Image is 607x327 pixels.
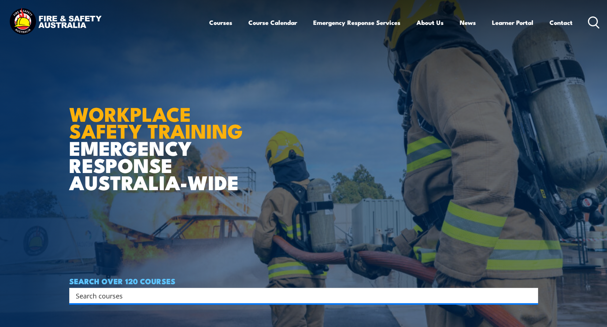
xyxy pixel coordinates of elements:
a: About Us [417,13,444,32]
input: Search input [76,290,522,301]
button: Search magnifier button [525,290,536,301]
h1: EMERGENCY RESPONSE AUSTRALIA-WIDE [69,87,248,191]
strong: WORKPLACE SAFETY TRAINING [69,98,243,146]
a: Courses [209,13,232,32]
h4: SEARCH OVER 120 COURSES [69,277,538,285]
form: Search form [77,290,523,301]
a: Contact [549,13,573,32]
a: Learner Portal [492,13,533,32]
a: Emergency Response Services [313,13,400,32]
a: Course Calendar [248,13,297,32]
a: News [460,13,476,32]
